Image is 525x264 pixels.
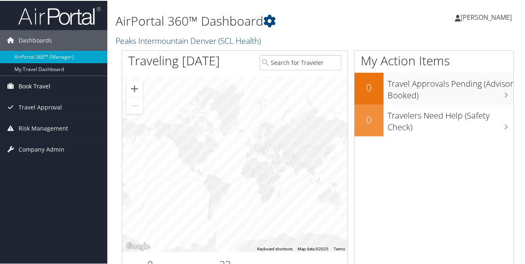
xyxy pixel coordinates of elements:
a: 0Travel Approvals Pending (Advisor Booked) [355,72,513,104]
a: 0Travelers Need Help (Safety Check) [355,104,513,136]
input: Search for Traveler [260,54,341,69]
img: airportal-logo.png [18,5,101,25]
button: Zoom in [126,80,143,96]
h3: Travel Approvals Pending (Advisor Booked) [388,73,513,100]
h1: My Action Items [355,51,513,69]
button: Keyboard shortcuts [257,245,293,251]
span: Book Travel [19,75,50,96]
span: [PERSON_NAME] [461,12,512,21]
span: Travel Approval [19,96,62,117]
h1: AirPortal 360™ Dashboard [116,12,385,29]
h1: Traveling [DATE] [128,51,220,69]
button: Zoom out [126,97,143,113]
span: Dashboards [19,29,52,50]
span: Company Admin [19,138,64,159]
a: Peaks Intermountain Denver (SCL Health) [116,34,263,45]
a: [PERSON_NAME] [455,4,520,29]
span: Risk Management [19,117,68,138]
a: Open this area in Google Maps (opens a new window) [124,240,151,251]
span: Map data ©2025 [298,246,329,250]
h2: 0 [355,80,383,94]
img: Google [124,240,151,251]
a: Terms (opens in new tab) [333,246,345,250]
h3: Travelers Need Help (Safety Check) [388,105,513,132]
h2: 0 [355,112,383,126]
